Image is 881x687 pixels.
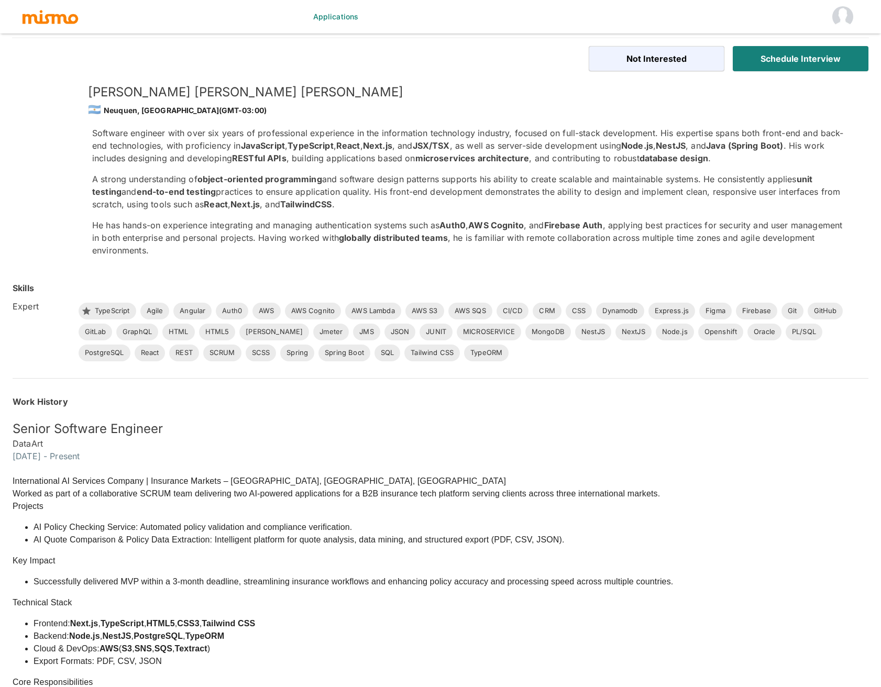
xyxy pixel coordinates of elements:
[89,306,136,316] span: TypeScript
[34,575,673,588] li: Successfully delivered MVP within a 3-month deadline, streamlining insurance workflows and enhanc...
[525,327,571,337] span: MongoDB
[101,619,144,628] strong: TypeScript
[656,140,686,151] strong: NestJS
[34,521,673,534] li: AI Policy Checking Service: Automated policy validation and compliance verification.
[280,348,314,358] span: Spring
[34,630,673,642] li: Backend: , , ,
[202,619,255,628] strong: Tailwind CSS
[147,619,175,628] strong: HTML5
[175,644,207,653] strong: Textract
[92,127,852,164] p: Software engineer with over six years of professional experience in the information technology in...
[384,327,416,337] span: JSON
[706,140,784,151] strong: Java (Spring Boot)
[13,300,70,313] h6: Expert
[285,306,342,316] span: AWS Cognito
[336,140,360,151] strong: React
[13,475,673,487] p: International AI Services Company | Insurance Markets – [GEOGRAPHIC_DATA], [GEOGRAPHIC_DATA], [GE...
[786,327,822,337] span: PL/SQL
[808,306,843,316] span: GitHub
[173,306,212,316] span: Angular
[747,327,781,337] span: Oracle
[736,306,777,316] span: Firebase
[102,631,131,640] strong: NestJS
[34,655,673,668] li: Export Formats: PDF, CSV, JSON
[177,619,199,628] strong: CSS3
[252,306,280,316] span: AWS
[781,306,803,316] span: Git
[363,140,392,151] strong: Next.js
[533,306,561,316] span: CRM
[13,596,673,609] p: Technical Stack
[246,348,277,358] span: SCSS
[135,348,166,358] span: React
[100,644,119,653] strong: AWS
[203,348,241,358] span: SCRUM
[497,306,529,316] span: CI/CD
[137,186,216,197] strong: end-to-end testing
[92,173,852,210] p: A strong understanding of and software design patterns supports his ability to create scalable an...
[13,555,673,567] p: Key Impact
[232,153,287,163] strong: RESTful APIs
[135,644,152,653] strong: SNS
[420,327,453,337] span: JUNIT
[140,306,170,316] span: Agile
[13,84,75,147] img: 9q5cxm6d1l522eyzc7cmteznyau0
[353,327,380,337] span: JMS
[199,327,236,337] span: HTML5
[648,306,696,316] span: Express.js
[169,348,199,358] span: REST
[88,84,852,101] h5: [PERSON_NAME] [PERSON_NAME] [PERSON_NAME]
[239,327,309,337] span: [PERSON_NAME]
[439,220,466,230] strong: Auth0
[640,153,708,163] strong: database design
[13,282,34,294] h6: Skills
[566,306,592,316] span: CSS
[197,174,322,184] strong: object-oriented programming
[88,103,101,116] span: 🇦🇷
[313,327,349,337] span: Jmeter
[457,327,521,337] span: MICROSERVICE
[615,327,652,337] span: NextJS
[230,199,260,209] strong: Next.js
[698,327,743,337] span: Openshift
[832,6,853,27] img: Starsling HM
[155,644,172,653] strong: SQS
[122,644,132,653] strong: S3
[415,153,530,163] strong: microservices architecture
[13,487,673,500] p: Worked as part of a collaborative SCRUM team delivering two AI-powered applications for a B2B ins...
[345,306,401,316] span: AWS Lambda
[79,348,130,358] span: PostgreSQL
[589,46,724,71] button: Not Interested
[13,395,868,408] h6: Work History
[13,437,868,450] h6: DataArt
[413,140,450,151] strong: JSX/TSX
[21,9,79,25] img: logo
[185,631,225,640] strong: TypeORM
[404,348,460,358] span: Tailwind CSS
[79,327,112,337] span: GitLab
[375,348,400,358] span: SQL
[70,619,98,628] strong: Next.js
[13,450,868,462] h6: [DATE] - Present
[544,220,603,230] strong: Firebase Auth
[34,534,673,546] li: AI Quote Comparison & Policy Data Extraction: Intelligent platform for quote analysis, data minin...
[448,306,492,316] span: AWS SQS
[405,306,444,316] span: AWS S3
[69,631,100,640] strong: Node.js
[34,642,673,655] li: Cloud & DevOps: ( , , , )
[204,199,228,209] strong: React
[241,140,285,151] strong: JavaScript
[13,500,673,513] p: Projects
[621,140,653,151] strong: Node.js
[596,306,644,316] span: Dynamodb
[34,617,673,630] li: Frontend: , , , ,
[733,46,868,71] button: Schedule Interview
[339,232,448,243] strong: globally distributed teams
[13,420,868,437] h5: Senior Software Engineer
[468,220,524,230] strong: AWS Cognito
[464,348,509,358] span: TypeORM
[656,327,694,337] span: Node.js
[134,631,183,640] strong: PostgreSQL
[92,219,852,257] p: He has hands-on experience integrating and managing authentication systems such as , , and , appl...
[288,140,334,151] strong: TypeScript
